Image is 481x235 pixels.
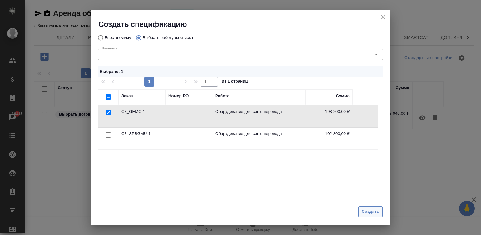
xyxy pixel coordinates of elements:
span: из 1 страниц [222,77,248,87]
button: Open [372,50,381,59]
p: Ввести сумму [105,35,131,41]
div: Работа [215,93,230,99]
p: Оборудование для синх. перевода [215,131,303,137]
div: Сумма [336,93,350,99]
span: Выбрано : 1 [100,69,123,74]
span: Создать [362,208,379,215]
div: Заказ [121,93,133,99]
div: Номер PO [168,93,189,99]
p: Выбрать работу из списка [143,35,193,41]
p: 102 800,00 ₽ [309,131,350,137]
button: Создать [358,206,383,217]
p: 198 200,00 ₽ [309,108,350,115]
button: close [379,12,388,22]
td: C3_GEMC-1 [118,105,165,127]
h2: Создать спецификацию [98,19,390,29]
td: C3_SPBGMU-1 [118,127,165,149]
p: Оборудование для синх. перевода [215,108,303,115]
